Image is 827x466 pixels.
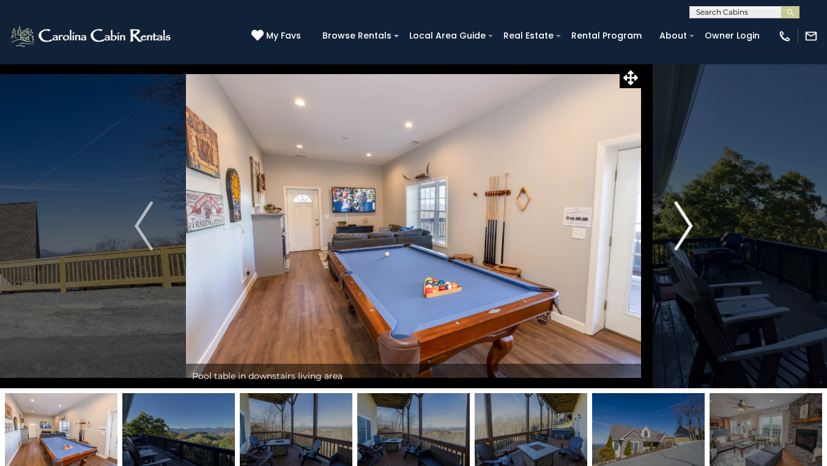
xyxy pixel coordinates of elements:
a: Real Estate [497,26,560,45]
button: Next [641,64,726,388]
a: Local Area Guide [403,26,492,45]
div: Pool table in downstairs living area [186,364,641,388]
span: My Favs [266,29,301,42]
img: mail-regular-white.png [804,29,818,43]
button: Previous [102,64,187,388]
img: phone-regular-white.png [778,29,792,43]
a: Owner Login [699,26,766,45]
a: Browse Rentals [316,26,398,45]
a: About [653,26,693,45]
img: arrow [135,201,153,250]
img: White-1-2.png [9,24,174,48]
a: My Favs [251,29,304,43]
img: arrow [674,201,692,250]
a: Rental Program [565,26,648,45]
